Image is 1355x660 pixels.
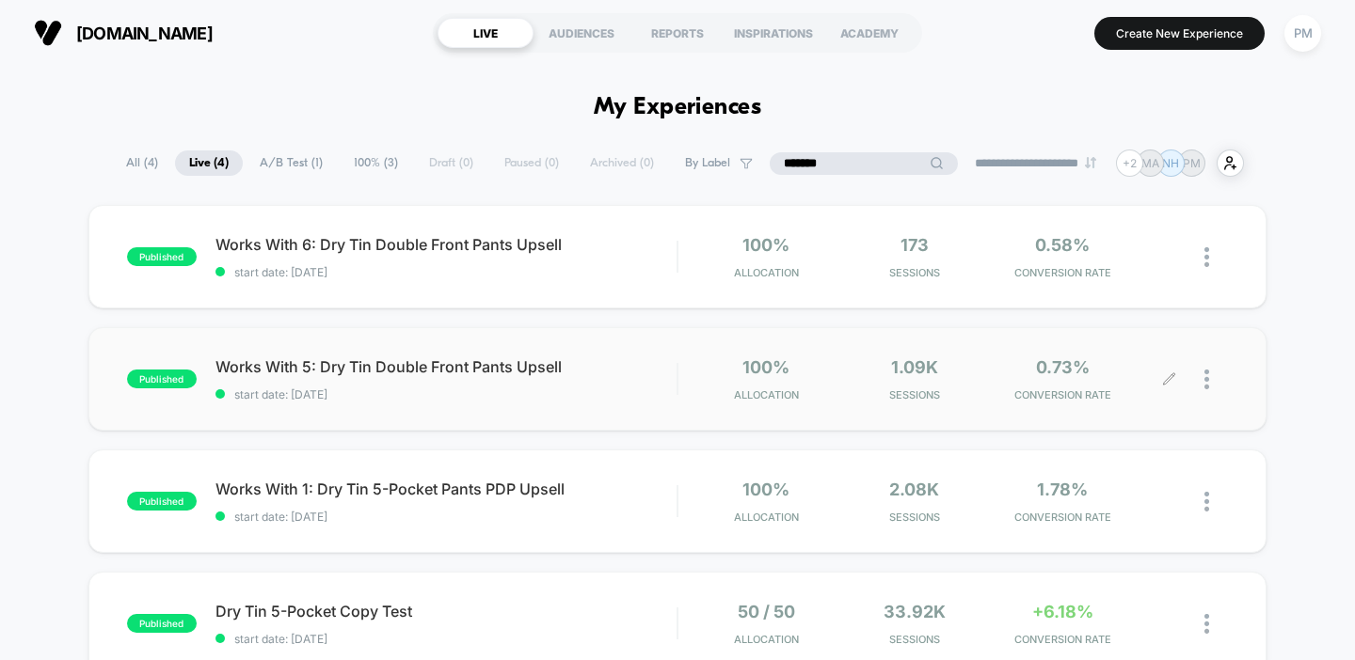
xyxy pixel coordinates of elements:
div: AUDIENCES [534,18,630,48]
span: 1.09k [891,357,938,377]
span: Allocation [734,388,799,401]
img: close [1204,492,1209,511]
span: Works With 6: Dry Tin Double Front Pants Upsell [215,235,677,254]
img: close [1204,614,1209,634]
span: start date: [DATE] [215,632,677,646]
span: CONVERSION RATE [994,388,1132,401]
span: Sessions [845,266,983,279]
span: published [127,492,197,511]
div: INSPIRATIONS [725,18,821,48]
img: close [1204,247,1209,267]
span: 100% [742,357,789,377]
div: PM [1284,15,1321,52]
div: REPORTS [630,18,725,48]
div: ACADEMY [821,18,917,48]
span: published [127,614,197,633]
button: [DOMAIN_NAME] [28,18,218,48]
img: Visually logo [34,19,62,47]
p: NH [1162,156,1179,170]
span: A/B Test ( 1 ) [246,150,337,176]
span: start date: [DATE] [215,387,677,401]
img: end [1085,157,1096,168]
span: CONVERSION RATE [994,633,1132,646]
span: [DOMAIN_NAME] [76,24,213,43]
img: close [1204,369,1209,389]
span: Allocation [734,511,799,524]
span: Sessions [845,388,983,401]
span: 100% [742,235,789,255]
button: Create New Experience [1094,17,1265,50]
div: + 2 [1116,149,1143,177]
span: 0.58% [1035,235,1090,255]
span: start date: [DATE] [215,510,677,524]
span: 33.92k [884,602,946,621]
span: start date: [DATE] [215,265,677,279]
span: Allocation [734,266,799,279]
span: Dry Tin 5-Pocket Copy Test [215,602,677,621]
span: By Label [685,156,730,170]
span: 50 / 50 [738,602,795,621]
span: Works With 1: Dry Tin 5-Pocket Pants PDP Upsell [215,479,677,498]
span: 173 [901,235,929,255]
span: 100% ( 3 ) [340,150,412,176]
span: All ( 4 ) [112,150,172,176]
span: published [127,369,197,388]
button: PM [1279,14,1327,53]
h1: My Experiences [594,94,762,121]
span: Live ( 4 ) [175,150,243,176]
span: 0.73% [1036,357,1090,377]
span: Allocation [734,633,799,646]
span: Works With 5: Dry Tin Double Front Pants Upsell [215,357,677,376]
span: 2.08k [889,479,939,499]
p: MA [1141,156,1159,170]
span: Sessions [845,633,983,646]
span: Sessions [845,511,983,524]
p: PM [1183,156,1201,170]
span: published [127,247,197,266]
span: CONVERSION RATE [994,266,1132,279]
span: CONVERSION RATE [994,511,1132,524]
span: +6.18% [1032,602,1093,621]
div: LIVE [438,18,534,48]
span: 100% [742,479,789,499]
span: 1.78% [1037,479,1088,499]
